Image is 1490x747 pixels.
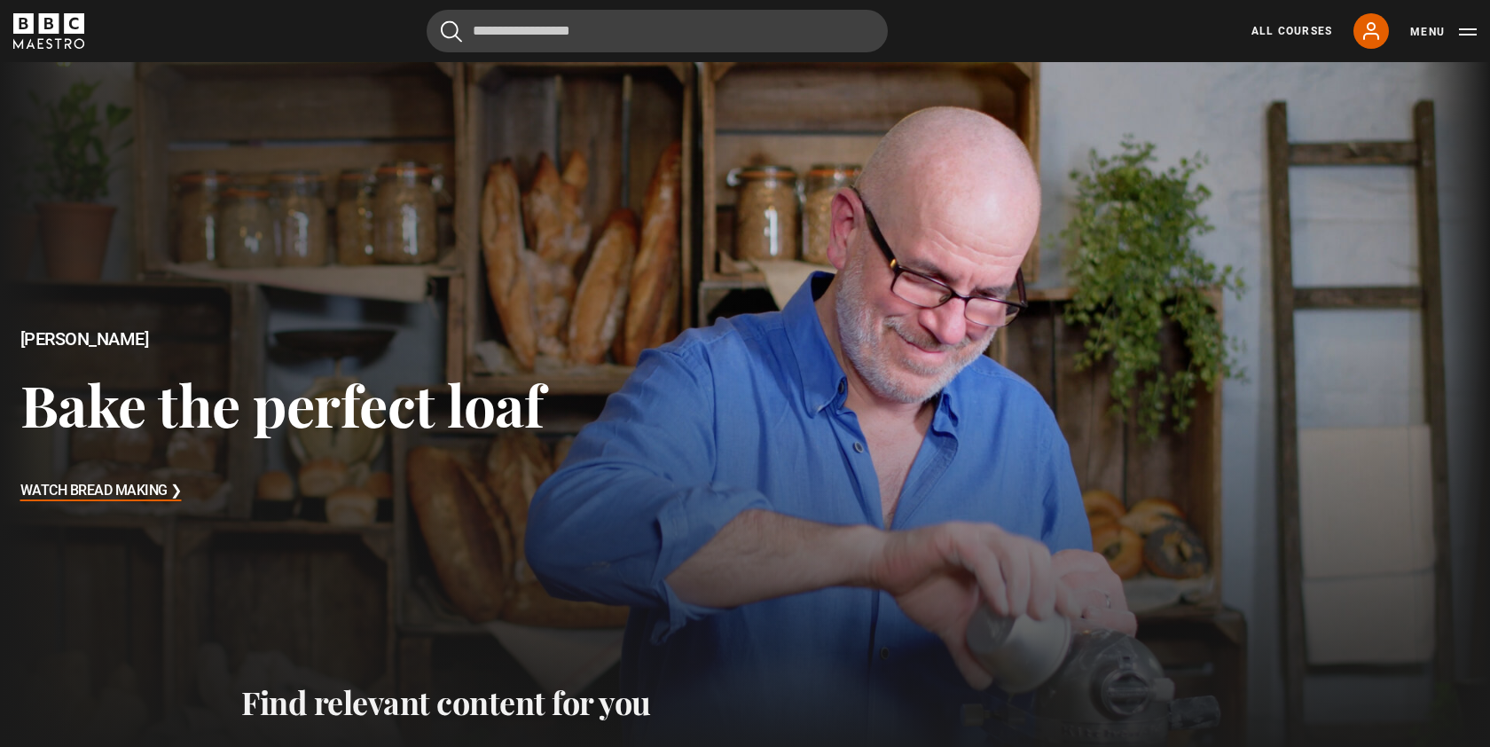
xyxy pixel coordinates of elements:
input: Search [427,10,888,52]
svg: BBC Maestro [13,13,84,49]
h2: [PERSON_NAME] [20,329,545,350]
button: Submit the search query [441,20,462,43]
h3: Watch Bread Making ❯ [20,478,182,505]
a: All Courses [1251,23,1332,39]
h3: Bake the perfect loaf [20,370,545,438]
h2: Find relevant content for you [241,683,1249,720]
button: Toggle navigation [1410,23,1477,41]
